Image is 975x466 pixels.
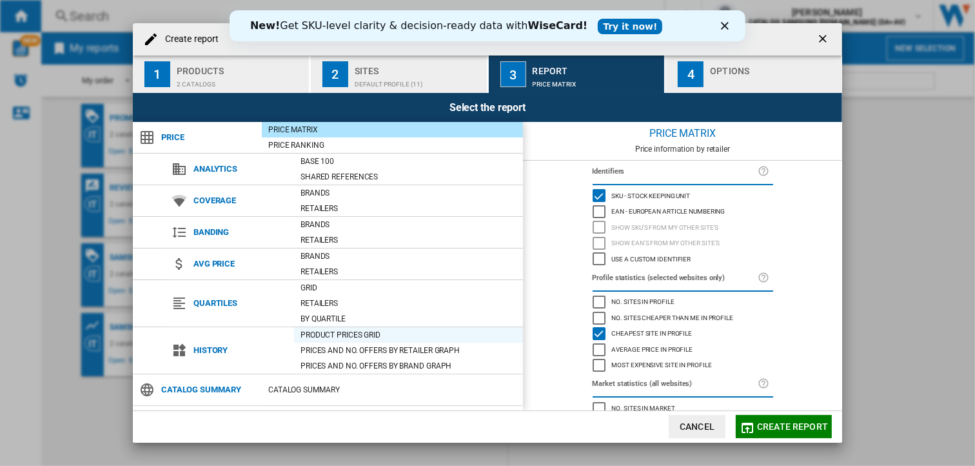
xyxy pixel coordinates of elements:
div: Retailers [294,202,523,215]
md-checkbox: SKU - Stock Keeping Unit [593,188,773,204]
span: Banding [187,223,294,241]
span: Show EAN's from my other site's [612,238,720,247]
label: Market statistics (all websites) [593,377,758,391]
div: Default profile (11) [355,74,482,88]
div: Price information by retailer [523,145,842,154]
button: 4 Options [666,56,842,93]
span: Use a custom identifier [612,254,691,263]
div: Matrix [262,407,523,420]
div: Brands [294,250,523,263]
button: Create report [736,415,832,438]
span: No. sites in market [612,403,675,412]
md-checkbox: No. sites in profile [593,294,773,310]
div: Close [491,12,504,19]
md-checkbox: No. sites cheaper than me in profile [593,310,773,326]
span: Coverage [187,192,294,210]
div: Price Matrix [262,123,523,136]
button: getI18NText('BUTTONS.CLOSE_DIALOG') [811,26,837,52]
span: No. sites in profile [612,296,675,305]
div: Retailers [294,265,523,278]
span: SKU - Stock Keeping Unit [612,190,691,199]
span: Cheapest site in profile [612,328,693,337]
div: 1 [144,61,170,87]
span: History [187,341,294,360]
div: Catalog Summary [262,383,523,396]
button: 3 Report Price Matrix [489,56,666,93]
div: Prices and No. offers by retailer graph [294,344,523,357]
div: Grid [294,281,523,294]
div: Products [177,61,304,74]
div: Price Matrix [533,74,660,88]
span: EAN - European Article Numbering [612,206,725,215]
div: Brands [294,187,523,199]
div: Sites [355,61,482,74]
md-checkbox: Average price in profile [593,341,773,358]
span: Most expensive site in profile [612,360,712,369]
div: Shared references [294,170,523,183]
md-checkbox: Use a custom identifier [593,251,773,267]
div: Base 100 [294,155,523,168]
md-checkbox: Show EAN's from my other site's [593,236,773,252]
h4: Create report [159,33,219,46]
md-checkbox: Show SKU'S from my other site's [593,219,773,236]
span: Average price in profile [612,344,693,353]
div: 2 catalogs [177,74,304,88]
md-checkbox: EAN - European Article Numbering [593,204,773,220]
md-checkbox: Cheapest site in profile [593,326,773,342]
span: Show SKU'S from my other site's [612,222,719,231]
md-checkbox: No. sites in market [593,400,773,416]
button: 2 Sites Default profile (11) [311,56,488,93]
label: Profile statistics (selected websites only) [593,271,758,285]
div: 4 [678,61,704,87]
div: Prices and No. offers by brand graph [294,360,523,372]
ng-md-icon: getI18NText('BUTTONS.CLOSE_DIALOG') [816,32,832,48]
div: Price Matrix [523,122,842,145]
div: Price Ranking [262,139,523,152]
div: 3 [500,61,526,87]
div: Brands [294,218,523,231]
iframe: Intercom live chat banner [230,10,745,41]
span: Quartiles [187,294,294,312]
span: Create report [757,421,828,432]
span: No. sites cheaper than me in profile [612,312,733,321]
span: Price [155,128,262,147]
div: Retailers [294,234,523,247]
span: Avg price [187,255,294,273]
button: 1 Products 2 catalogs [133,56,310,93]
span: Catalog Summary [155,381,262,399]
div: Product prices grid [294,329,523,341]
button: Cancel [669,415,725,438]
div: Retailers [294,297,523,310]
label: Identifiers [593,165,758,179]
span: Analytics [187,160,294,178]
div: By quartile [294,312,523,325]
div: Select the report [133,93,842,122]
md-checkbox: Most expensive site in profile [593,358,773,374]
div: Report [533,61,660,74]
div: Options [710,61,837,74]
div: 2 [322,61,348,87]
